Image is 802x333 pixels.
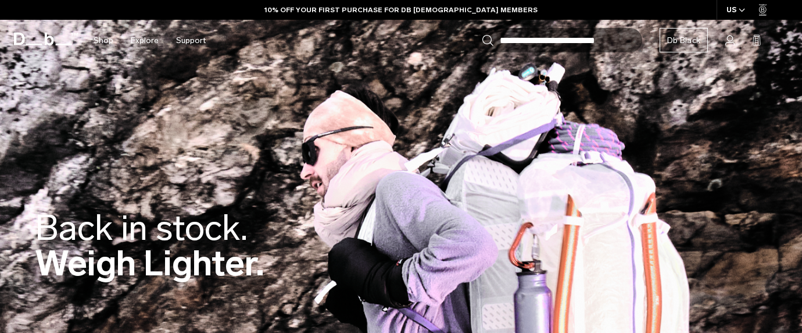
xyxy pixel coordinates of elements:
h2: Weigh Lighter. [35,210,264,281]
a: Shop [94,20,113,61]
nav: Main Navigation [85,20,214,61]
a: 10% OFF YOUR FIRST PURCHASE FOR DB [DEMOGRAPHIC_DATA] MEMBERS [264,5,538,15]
a: Explore [131,20,159,61]
a: Support [176,20,206,61]
a: Db Black [660,28,708,52]
span: Back in stock. [35,207,248,249]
